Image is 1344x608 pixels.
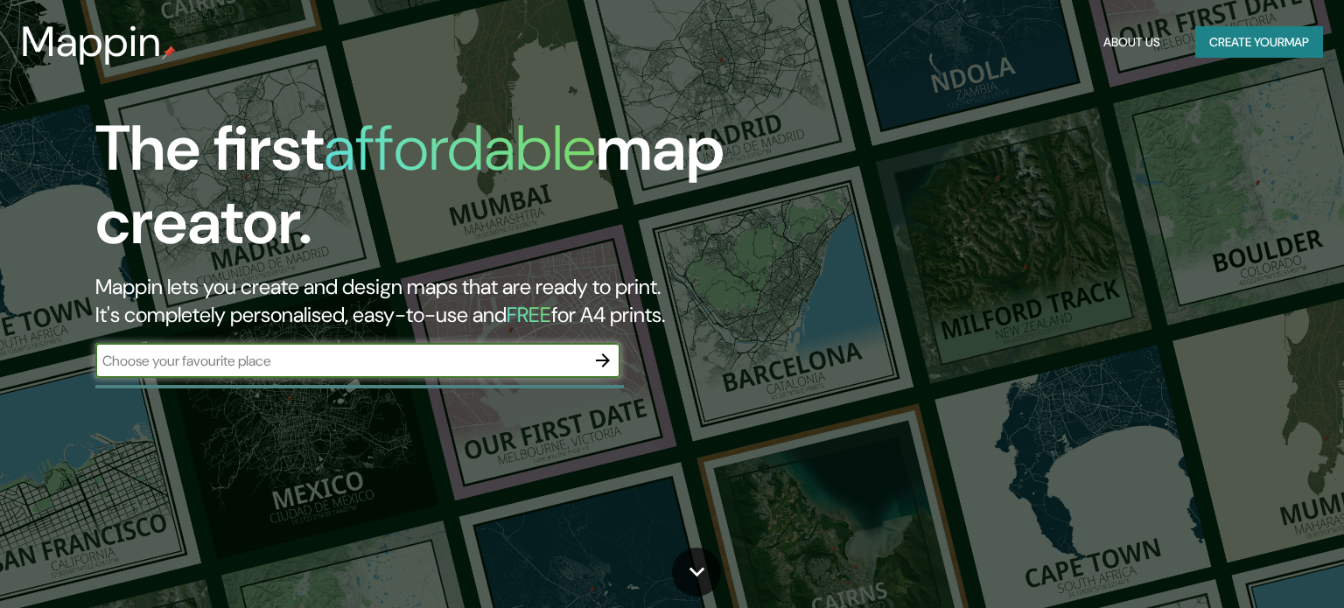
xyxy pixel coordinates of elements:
h2: Mappin lets you create and design maps that are ready to print. It's completely personalised, eas... [95,273,767,329]
button: About Us [1096,26,1167,59]
h5: FREE [507,301,551,328]
img: mappin-pin [162,45,176,59]
input: Choose your favourite place [95,351,585,371]
h1: affordable [324,108,596,189]
h1: The first map creator. [95,112,767,273]
button: Create yourmap [1195,26,1323,59]
h3: Mappin [21,17,162,66]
